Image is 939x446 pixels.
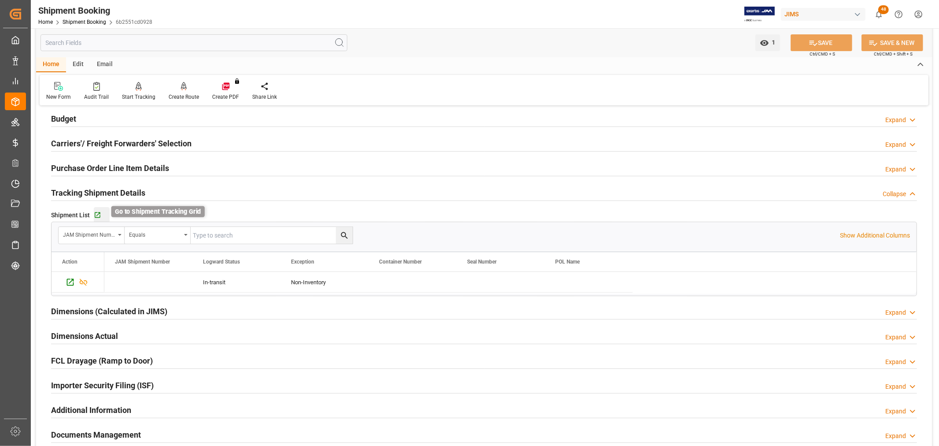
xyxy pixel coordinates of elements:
span: Exception [291,259,314,265]
a: Shipment Booking [63,19,106,25]
button: SAVE [791,34,852,51]
span: Seal Number [467,259,497,265]
div: Expand [885,382,906,391]
div: In-transit [203,272,270,293]
h2: Additional Information [51,404,131,416]
div: Go to Shipment Tracking Grid [111,206,205,217]
div: Expand [885,165,906,174]
button: show 48 new notifications [869,4,889,24]
input: Search Fields [41,34,347,51]
h2: Dimensions (Calculated in JIMS) [51,305,167,317]
a: Home [38,19,53,25]
span: Container Number [379,259,422,265]
h2: Purchase Order Line Item Details [51,162,169,174]
button: Help Center [889,4,909,24]
div: Home [36,57,66,72]
div: Share Link [252,93,277,101]
h2: Importer Security Filing (ISF) [51,379,154,391]
button: open menu [59,227,125,244]
div: Expand [885,431,906,441]
h2: Carriers'/ Freight Forwarders' Selection [51,138,191,149]
div: Expand [885,308,906,317]
div: Expand [885,333,906,342]
button: search button [336,227,353,244]
h2: Documents Management [51,429,141,441]
div: JIMS [781,8,865,21]
div: Expand [885,407,906,416]
div: New Form [46,93,71,101]
button: JIMS [781,6,869,22]
div: Expand [885,357,906,367]
div: Audit Trail [84,93,109,101]
h2: FCL Drayage (Ramp to Door) [51,355,153,367]
span: Shipment List [51,211,90,220]
div: Equals [129,229,181,239]
div: Shipment Booking [38,4,152,17]
span: Ctrl/CMD + Shift + S [874,51,913,57]
div: Create Route [169,93,199,101]
div: Email [90,57,119,72]
span: Ctrl/CMD + S [810,51,835,57]
span: POL Name [555,259,580,265]
div: Press SPACE to select this row. [104,272,633,293]
img: Exertis%20JAM%20-%20Email%20Logo.jpg_1722504956.jpg [744,7,775,22]
span: Logward Status [203,259,240,265]
input: Type to search [191,227,353,244]
div: Press SPACE to select this row. [52,272,104,293]
p: Show Additional Columns [840,231,910,240]
div: Expand [885,140,906,149]
span: JAM Shipment Number [115,259,170,265]
div: Non-Inventory [291,272,358,293]
div: JAM Shipment Number [63,229,115,239]
h2: Dimensions Actual [51,330,118,342]
div: Expand [885,115,906,125]
span: 1 [769,39,776,46]
button: open menu [755,34,780,51]
div: Edit [66,57,90,72]
div: Start Tracking [122,93,155,101]
button: open menu [125,227,191,244]
div: Action [62,259,77,265]
h2: Tracking Shipment Details [51,187,145,199]
h2: Budget [51,113,76,125]
button: SAVE & NEW [862,34,923,51]
div: Collapse [883,190,906,199]
span: 48 [878,5,889,14]
button: Go to Shipment Tracking Grid [94,207,110,223]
